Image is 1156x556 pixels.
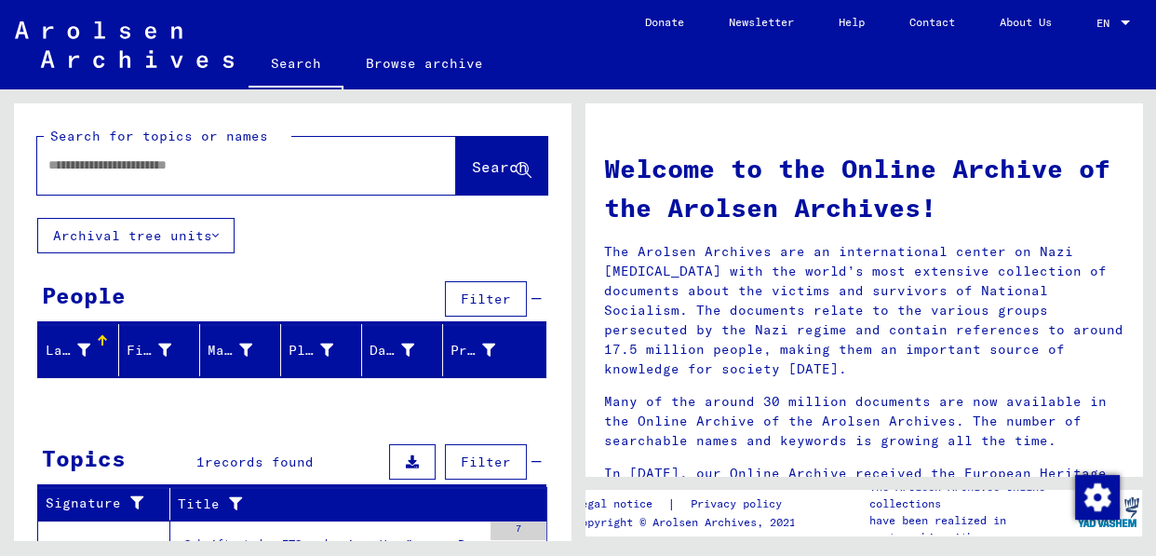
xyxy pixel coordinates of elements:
[249,41,343,89] a: Search
[869,479,1073,512] p: The Arolsen Archives online collections
[37,218,235,253] button: Archival tree units
[574,495,804,514] div: |
[205,454,314,470] span: records found
[46,494,146,513] div: Signature
[38,324,119,376] mat-header-cell: Last Name
[178,495,501,514] div: Title
[461,454,511,470] span: Filter
[574,514,804,531] p: Copyright © Arolsen Archives, 2021
[443,324,545,376] mat-header-cell: Prisoner #
[50,128,268,144] mat-label: Search for topics or names
[208,335,280,365] div: Maiden Name
[574,495,667,514] a: Legal notice
[461,291,511,307] span: Filter
[119,324,200,376] mat-header-cell: First Name
[370,335,442,365] div: Date of Birth
[178,489,524,519] div: Title
[281,324,362,376] mat-header-cell: Place of Birth
[604,149,1123,227] h1: Welcome to the Online Archive of the Arolsen Archives!
[362,324,443,376] mat-header-cell: Date of Birth
[472,157,528,176] span: Search
[289,341,333,360] div: Place of Birth
[676,495,804,514] a: Privacy policy
[208,341,252,360] div: Maiden Name
[456,137,547,195] button: Search
[289,335,361,365] div: Place of Birth
[445,444,527,480] button: Filter
[604,464,1123,522] p: In [DATE], our Online Archive received the European Heritage Award / Europa Nostra Award 2020, Eu...
[370,341,414,360] div: Date of Birth
[604,242,1123,379] p: The Arolsen Archives are an international center on Nazi [MEDICAL_DATA] with the world’s most ext...
[42,441,126,475] div: Topics
[604,392,1123,451] p: Many of the around 30 million documents are now available in the Online Archive of the Arolsen Ar...
[15,21,234,68] img: Arolsen_neg.svg
[445,281,527,317] button: Filter
[46,341,90,360] div: Last Name
[196,454,205,470] span: 1
[42,278,126,312] div: People
[46,335,118,365] div: Last Name
[127,335,199,365] div: First Name
[200,324,281,376] mat-header-cell: Maiden Name
[46,489,169,519] div: Signature
[1096,16,1109,30] mat-select-trigger: EN
[127,341,171,360] div: First Name
[1075,475,1120,520] img: Zmienić zgodę
[869,512,1073,546] p: have been realized in partnership with
[450,341,495,360] div: Prisoner #
[491,522,546,540] div: 7
[1073,489,1143,536] img: yv_logo.png
[450,335,523,365] div: Prisoner #
[343,41,505,86] a: Browse archive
